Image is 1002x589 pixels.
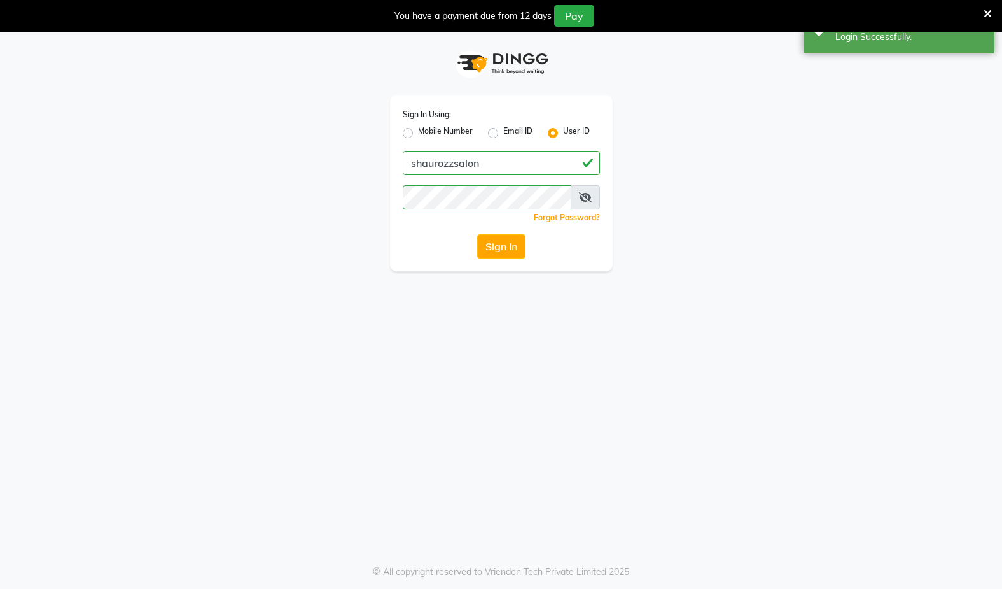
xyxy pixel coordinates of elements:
[418,125,473,141] label: Mobile Number
[403,185,571,209] input: Username
[534,213,600,222] a: Forgot Password?
[403,151,600,175] input: Username
[554,5,594,27] button: Pay
[394,10,552,23] div: You have a payment due from 12 days
[477,234,525,259] button: Sign In
[403,109,451,120] label: Sign In Using:
[563,125,590,141] label: User ID
[450,45,552,82] img: logo1.svg
[835,31,985,44] div: Login Successfully.
[503,125,532,141] label: Email ID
